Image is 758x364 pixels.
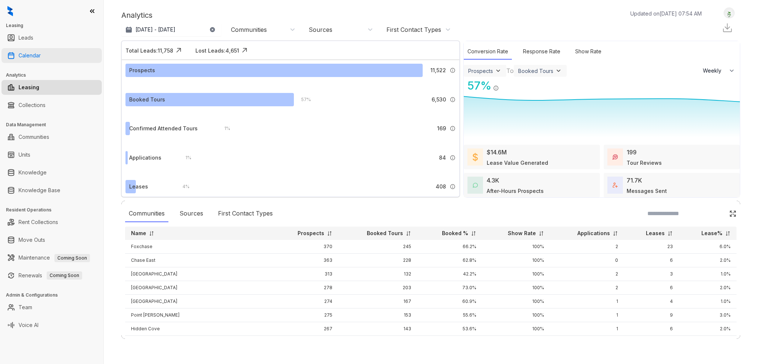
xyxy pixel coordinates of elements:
td: 0 [550,336,624,350]
div: 199 [627,148,637,157]
a: Collections [19,98,46,113]
img: Info [450,126,456,131]
p: Show Rate [508,230,536,237]
img: UserAvatar [724,9,734,17]
div: Communities [125,205,168,222]
td: 23 [624,240,679,254]
td: 100% [482,254,550,267]
span: 11,522 [430,66,446,74]
div: Lease Value Generated [487,159,548,167]
img: Click Icon [239,45,250,56]
li: Units [1,147,102,162]
span: 408 [436,183,446,191]
td: [GEOGRAPHIC_DATA] [125,295,272,308]
img: ViewFilterArrow [555,67,562,74]
img: sorting [406,231,411,236]
a: Calendar [19,48,41,63]
a: Units [19,147,30,162]
td: 267 [272,322,338,336]
a: Knowledge Base [19,183,60,198]
td: 2.0% [679,254,737,267]
td: 274 [272,295,338,308]
td: 2 [550,267,624,281]
li: Rent Collections [1,215,102,230]
td: 2 [550,281,624,295]
td: 1 [550,295,624,308]
td: 42.2% [417,267,482,281]
div: To [506,66,514,75]
img: AfterHoursConversations [473,183,478,188]
div: Prospects [129,66,155,74]
div: After-Hours Prospects [487,187,544,195]
div: Booked Tours [129,96,165,104]
td: 62.8% [417,254,482,267]
img: Info [493,85,499,91]
td: 153 [338,308,417,322]
span: 84 [439,154,446,162]
td: 132 [338,267,417,281]
td: 370 [272,240,338,254]
p: [DATE] - [DATE] [135,26,175,33]
div: Conversion Rate [464,44,512,60]
li: Leads [1,30,102,45]
td: 57.1% [417,336,482,350]
td: 66.2% [417,240,482,254]
a: Move Outs [19,233,45,247]
div: 1 % [217,124,230,133]
td: 100% [482,240,550,254]
img: Download [722,22,733,33]
button: [DATE] - [DATE] [121,23,221,36]
p: Lease% [701,230,722,237]
td: 275 [272,308,338,322]
td: 2 [550,240,624,254]
td: 6 [624,322,679,336]
td: 100% [482,336,550,350]
a: Leads [19,30,33,45]
div: Show Rate [571,44,605,60]
td: [GEOGRAPHIC_DATA] [125,267,272,281]
td: 73.0% [417,281,482,295]
a: Leasing [19,80,39,95]
div: Booked Tours [518,68,553,74]
img: logo [7,6,13,16]
img: ViewFilterArrow [494,67,502,74]
div: Sources [176,205,207,222]
div: Prospects [468,68,493,74]
li: Team [1,300,102,315]
td: 252 [272,336,338,350]
p: Leases [646,230,665,237]
div: First Contact Types [214,205,276,222]
img: Info [450,67,456,73]
td: 55.6% [417,308,482,322]
td: 1.0% [679,295,737,308]
td: 363 [272,254,338,267]
img: sorting [667,231,673,236]
td: 100% [482,295,550,308]
p: Analytics [121,10,152,21]
td: 144 [338,336,417,350]
td: 100% [482,308,550,322]
td: 2.0% [679,281,737,295]
h3: Analytics [6,72,103,79]
td: 203 [338,281,417,295]
td: 60.9% [417,295,482,308]
div: 71.7K [627,176,642,185]
div: Communities [231,26,267,34]
td: 9 [624,308,679,322]
td: 313 [272,267,338,281]
img: sorting [149,231,154,236]
li: Renewals [1,268,102,283]
td: 245 [338,240,417,254]
h3: Leasing [6,22,103,29]
td: 167 [338,295,417,308]
img: TotalFum [613,183,618,188]
li: Calendar [1,48,102,63]
img: Info [450,97,456,103]
td: 228 [338,254,417,267]
td: 6 [624,254,679,267]
td: 278 [272,281,338,295]
a: Team [19,300,32,315]
a: RenewalsComing Soon [19,268,82,283]
span: Coming Soon [54,254,90,262]
td: 2.0% [679,322,737,336]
